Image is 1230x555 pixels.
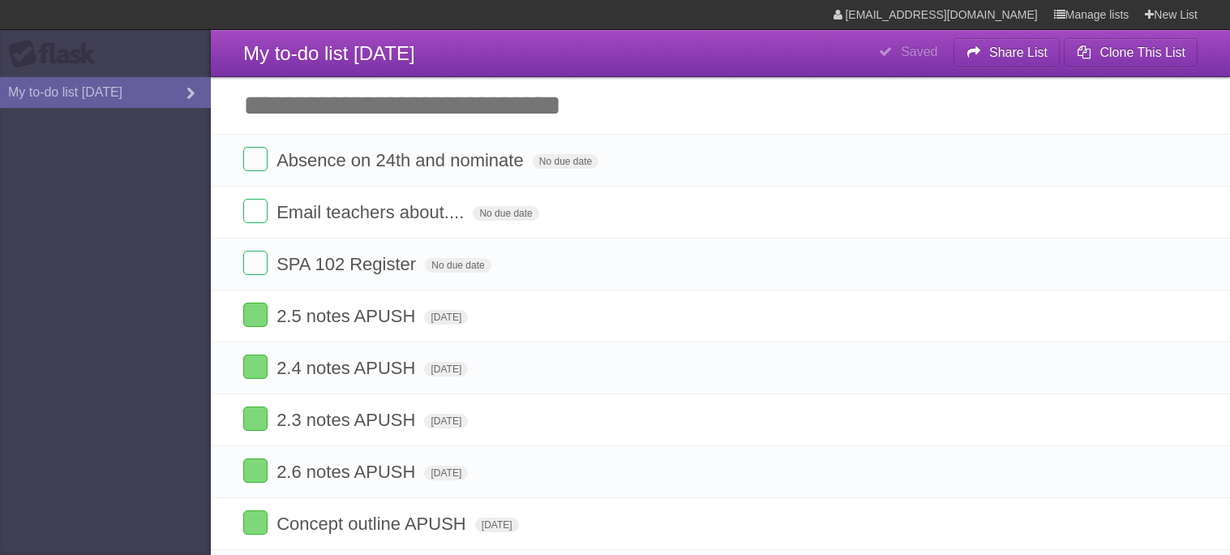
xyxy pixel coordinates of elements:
span: [DATE] [424,414,468,428]
span: Email teachers about.... [276,202,468,222]
span: [DATE] [424,362,468,376]
span: Absence on 24th and nominate [276,150,528,170]
span: 2.4 notes APUSH [276,358,419,378]
span: No due date [425,258,491,273]
span: SPA 102 Register [276,254,420,274]
b: Share List [989,45,1048,59]
span: [DATE] [475,518,519,532]
label: Done [243,458,268,483]
span: My to-do list [DATE] [243,42,415,64]
span: No due date [473,206,538,221]
span: [DATE] [424,466,468,480]
button: Share List [954,38,1061,67]
label: Done [243,199,268,223]
span: 2.3 notes APUSH [276,410,419,430]
span: 2.6 notes APUSH [276,462,419,482]
label: Done [243,510,268,535]
button: Clone This List [1064,38,1198,67]
div: Flask [8,40,105,69]
span: 2.5 notes APUSH [276,306,419,326]
span: No due date [533,154,598,169]
label: Done [243,303,268,327]
label: Done [243,355,268,379]
label: Done [243,147,268,171]
label: Done [243,407,268,431]
span: [DATE] [424,310,468,325]
b: Clone This List [1099,45,1185,59]
span: Concept outline APUSH [276,514,470,534]
label: Done [243,251,268,275]
b: Saved [901,45,937,58]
